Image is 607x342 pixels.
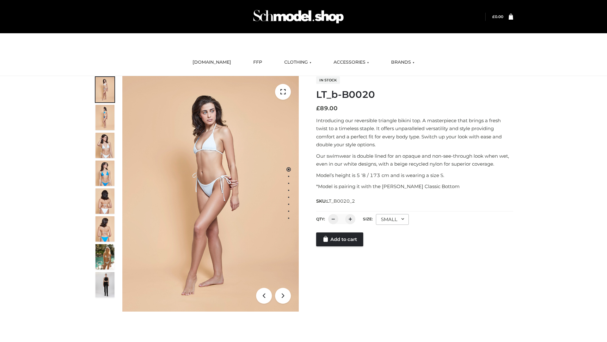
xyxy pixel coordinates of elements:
[251,4,346,29] img: Schmodel Admin 964
[492,14,503,19] a: £0.00
[95,216,114,242] img: ArielClassicBikiniTop_CloudNine_AzureSky_OW114ECO_8-scaled.jpg
[376,214,409,225] div: SMALL
[95,244,114,269] img: Arieltop_CloudNine_AzureSky2.jpg
[95,188,114,214] img: ArielClassicBikiniTop_CloudNine_AzureSky_OW114ECO_7-scaled.jpg
[95,272,114,297] img: 49df5f96394c49d8b5cbdcda3511328a.HD-1080p-2.5Mbps-49301101_thumbnail.jpg
[95,105,114,130] img: ArielClassicBikiniTop_CloudNine_AzureSky_OW114ECO_2-scaled.jpg
[316,105,338,112] bdi: 89.00
[316,117,513,149] p: Introducing our reversible triangle bikini top. A masterpiece that brings a fresh twist to a time...
[386,55,419,69] a: BRANDS
[95,161,114,186] img: ArielClassicBikiniTop_CloudNine_AzureSky_OW114ECO_4-scaled.jpg
[95,77,114,102] img: ArielClassicBikiniTop_CloudNine_AzureSky_OW114ECO_1-scaled.jpg
[363,217,373,221] label: Size:
[95,133,114,158] img: ArielClassicBikiniTop_CloudNine_AzureSky_OW114ECO_3-scaled.jpg
[316,89,513,100] h1: LT_b-B0020
[316,232,363,246] a: Add to cart
[492,14,495,19] span: £
[248,55,267,69] a: FFP
[316,197,356,205] span: SKU:
[316,182,513,191] p: *Model is pairing it with the [PERSON_NAME] Classic Bottom
[327,198,355,204] span: LT_B0020_2
[316,152,513,168] p: Our swimwear is double lined for an opaque and non-see-through look when wet, even in our white d...
[329,55,374,69] a: ACCESSORIES
[316,105,320,112] span: £
[122,76,299,312] img: LT_b-B0020
[279,55,316,69] a: CLOTHING
[316,171,513,180] p: Model’s height is 5 ‘8 / 173 cm and is wearing a size S.
[188,55,236,69] a: [DOMAIN_NAME]
[492,14,503,19] bdi: 0.00
[316,76,340,84] span: In stock
[316,217,325,221] label: QTY:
